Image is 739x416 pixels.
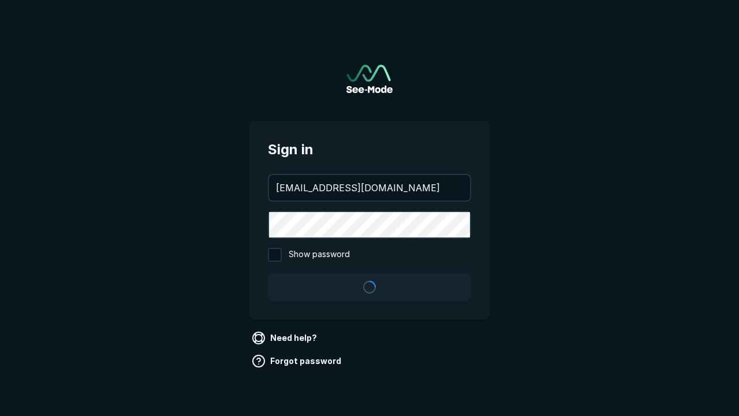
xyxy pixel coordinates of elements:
input: your@email.com [269,175,470,200]
span: Show password [289,248,350,262]
img: See-Mode Logo [346,65,393,93]
a: Need help? [249,329,322,347]
span: Sign in [268,139,471,160]
a: Go to sign in [346,65,393,93]
a: Forgot password [249,352,346,370]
